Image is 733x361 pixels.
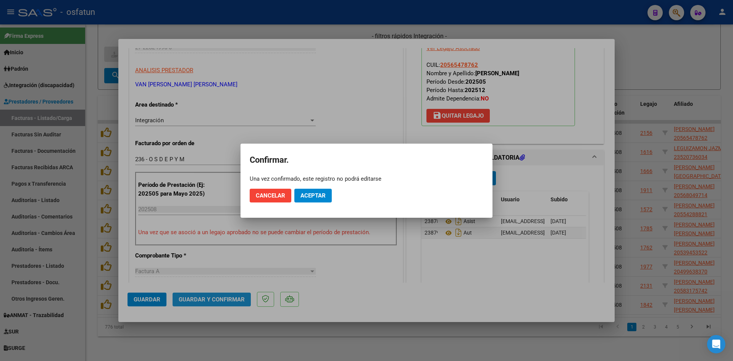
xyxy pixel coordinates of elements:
[294,189,332,202] button: Aceptar
[707,335,725,353] div: Open Intercom Messenger
[250,153,483,167] h2: Confirmar.
[250,175,483,183] div: Una vez confirmado, este registro no podrá editarse
[256,192,285,199] span: Cancelar
[250,189,291,202] button: Cancelar
[300,192,326,199] span: Aceptar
